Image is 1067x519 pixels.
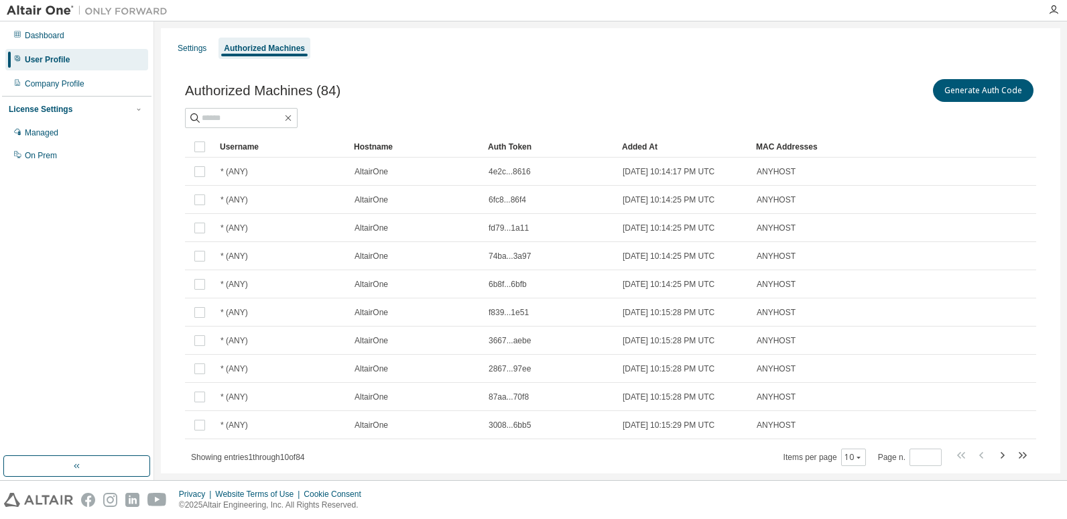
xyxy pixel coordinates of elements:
[221,251,248,262] span: * (ANY)
[489,420,531,430] span: 3008...6bb5
[7,4,174,17] img: Altair One
[4,493,73,507] img: altair_logo.svg
[489,223,529,233] span: fd79...1a11
[757,166,796,177] span: ANYHOST
[757,335,796,346] span: ANYHOST
[783,449,866,466] span: Items per page
[355,194,388,205] span: AltairOne
[81,493,95,507] img: facebook.svg
[355,307,388,318] span: AltairOne
[178,43,206,54] div: Settings
[221,223,248,233] span: * (ANY)
[622,136,745,158] div: Added At
[355,335,388,346] span: AltairOne
[355,420,388,430] span: AltairOne
[355,279,388,290] span: AltairOne
[355,223,388,233] span: AltairOne
[221,279,248,290] span: * (ANY)
[488,136,611,158] div: Auth Token
[757,363,796,374] span: ANYHOST
[878,449,942,466] span: Page n.
[215,489,304,500] div: Website Terms of Use
[25,127,58,138] div: Managed
[179,489,215,500] div: Privacy
[489,335,531,346] span: 3667...aebe
[757,420,796,430] span: ANYHOST
[623,307,714,318] span: [DATE] 10:15:28 PM UTC
[489,251,531,262] span: 74ba...3a97
[844,452,863,463] button: 10
[25,150,57,161] div: On Prem
[221,307,248,318] span: * (ANY)
[757,194,796,205] span: ANYHOST
[191,453,305,462] span: Showing entries 1 through 10 of 84
[623,392,714,402] span: [DATE] 10:15:28 PM UTC
[489,307,529,318] span: f839...1e51
[221,363,248,374] span: * (ANY)
[220,136,343,158] div: Username
[304,489,369,500] div: Cookie Consent
[489,279,527,290] span: 6b8f...6bfb
[179,500,369,511] p: © 2025 Altair Engineering, Inc. All Rights Reserved.
[756,136,889,158] div: MAC Addresses
[9,104,72,115] div: License Settings
[489,392,529,402] span: 87aa...70f8
[224,43,305,54] div: Authorized Machines
[757,392,796,402] span: ANYHOST
[355,392,388,402] span: AltairOne
[25,78,84,89] div: Company Profile
[489,363,531,374] span: 2867...97ee
[623,194,714,205] span: [DATE] 10:14:25 PM UTC
[623,420,714,430] span: [DATE] 10:15:29 PM UTC
[757,307,796,318] span: ANYHOST
[221,420,248,430] span: * (ANY)
[25,30,64,41] div: Dashboard
[933,79,1033,102] button: Generate Auth Code
[125,493,139,507] img: linkedin.svg
[623,223,714,233] span: [DATE] 10:14:25 PM UTC
[354,136,477,158] div: Hostname
[623,335,714,346] span: [DATE] 10:15:28 PM UTC
[355,363,388,374] span: AltairOne
[489,194,526,205] span: 6fc8...86f4
[623,251,714,262] span: [DATE] 10:14:25 PM UTC
[355,251,388,262] span: AltairOne
[221,166,248,177] span: * (ANY)
[757,223,796,233] span: ANYHOST
[103,493,117,507] img: instagram.svg
[147,493,167,507] img: youtube.svg
[623,363,714,374] span: [DATE] 10:15:28 PM UTC
[221,194,248,205] span: * (ANY)
[185,83,340,99] span: Authorized Machines (84)
[757,251,796,262] span: ANYHOST
[757,279,796,290] span: ANYHOST
[25,54,70,65] div: User Profile
[623,166,714,177] span: [DATE] 10:14:17 PM UTC
[355,166,388,177] span: AltairOne
[489,166,531,177] span: 4e2c...8616
[221,392,248,402] span: * (ANY)
[623,279,714,290] span: [DATE] 10:14:25 PM UTC
[221,335,248,346] span: * (ANY)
